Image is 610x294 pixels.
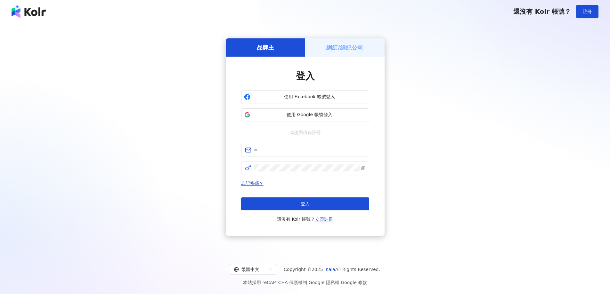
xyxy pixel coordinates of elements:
[234,264,266,274] div: 繁體中文
[513,8,571,15] span: 還沒有 Kolr 帳號？
[277,215,333,223] span: 還沒有 Kolr 帳號？
[326,44,363,52] h5: 網紅/經紀公司
[324,267,335,272] a: iKala
[241,181,264,186] a: 忘記密碼？
[361,166,365,170] span: eye-invisible
[339,280,341,285] span: |
[285,129,325,136] span: 或使用信箱註冊
[241,197,369,210] button: 登入
[253,94,366,100] span: 使用 Facebook 帳號登入
[583,9,592,14] span: 註冊
[241,108,369,121] button: 使用 Google 帳號登入
[296,70,315,82] span: 登入
[307,280,309,285] span: |
[341,280,367,285] a: Google 條款
[253,112,366,118] span: 使用 Google 帳號登入
[576,5,598,18] button: 註冊
[309,280,339,285] a: Google 隱私權
[315,217,333,222] a: 立即註冊
[12,5,46,18] img: logo
[301,201,310,206] span: 登入
[257,44,274,52] h5: 品牌主
[284,266,380,273] span: Copyright © 2025 All Rights Reserved.
[241,91,369,103] button: 使用 Facebook 帳號登入
[243,279,367,286] span: 本站採用 reCAPTCHA 保護機制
